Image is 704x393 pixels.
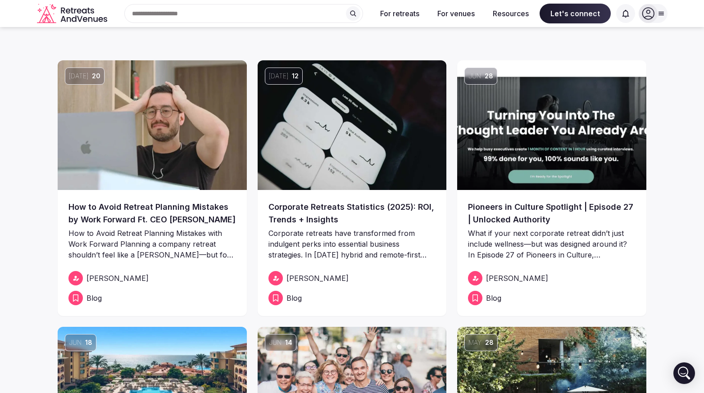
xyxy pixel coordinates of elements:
a: Visit the homepage [37,4,109,24]
span: [PERSON_NAME] [486,273,548,284]
span: [DATE] [69,72,88,81]
a: [PERSON_NAME] [268,271,436,285]
span: Blog [86,293,102,303]
p: How to Avoid Retreat Planning Mistakes with Work Forward Planning a company retreat shouldn’t fee... [68,228,236,260]
img: Pioneers in Culture Spotlight | Episode 27 | Unlocked Authority [457,60,646,190]
span: 28 [485,338,494,347]
img: How to Avoid Retreat Planning Mistakes by Work Forward Ft. CEO Brian Elliott [58,60,247,190]
a: Jun28 [457,60,646,190]
span: Blog [286,293,302,303]
a: Blog [468,291,636,305]
span: [DATE] [269,72,288,81]
a: [PERSON_NAME] [468,271,636,285]
div: Open Intercom Messenger [673,362,695,384]
a: Pioneers in Culture Spotlight | Episode 27 | Unlocked Authority [468,201,636,226]
img: Corporate Retreats Statistics (2025): ROI, Trends + Insights [258,60,447,190]
a: Blog [68,291,236,305]
a: How to Avoid Retreat Planning Mistakes by Work Forward Ft. CEO [PERSON_NAME] [68,201,236,226]
span: Blog [486,293,501,303]
span: 14 [285,338,292,347]
span: May [468,338,481,347]
span: Jun [468,72,481,81]
span: 28 [485,72,493,81]
a: [DATE]20 [58,60,247,190]
button: For retreats [373,4,427,23]
a: [PERSON_NAME] [68,271,236,285]
span: 12 [292,72,299,81]
button: For venues [430,4,482,23]
button: Resources [486,4,536,23]
a: Corporate Retreats Statistics (2025): ROI, Trends + Insights [268,201,436,226]
span: Jun [269,338,282,347]
span: [PERSON_NAME] [86,273,149,284]
a: [DATE]12 [258,60,447,190]
span: 18 [85,338,92,347]
span: Let's connect [540,4,611,23]
svg: Retreats and Venues company logo [37,4,109,24]
span: Jun [69,338,82,347]
span: 20 [92,72,100,81]
span: [PERSON_NAME] [286,273,349,284]
p: What if your next corporate retreat didn’t just include wellness—but was designed around it? In E... [468,228,636,260]
a: Blog [268,291,436,305]
p: Corporate retreats have transformed from indulgent perks into essential business strategies. In [... [268,228,436,260]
